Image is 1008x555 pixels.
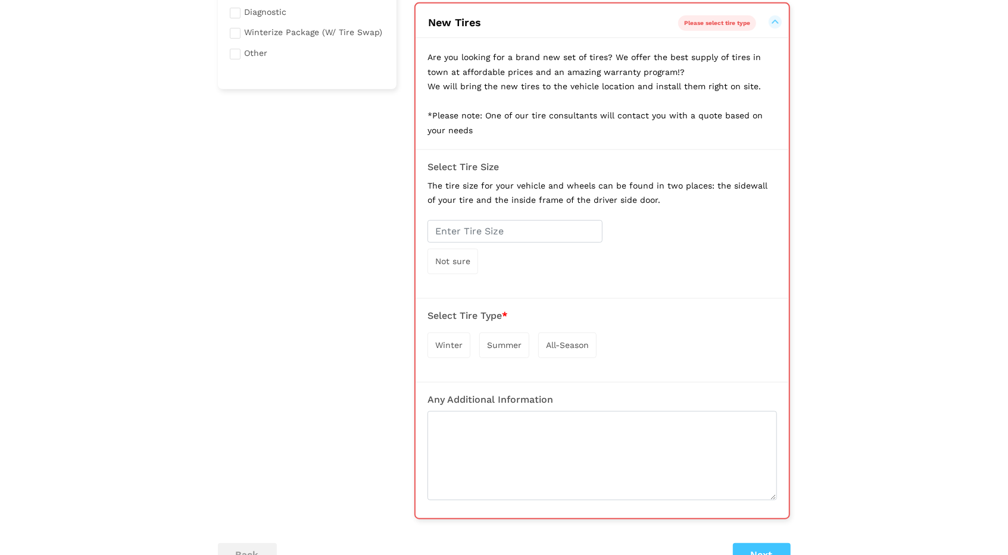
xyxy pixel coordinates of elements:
[427,394,777,405] h3: Any Additional Information
[427,311,777,321] h3: Select Tire Type
[435,340,463,350] span: Winter
[546,340,589,350] span: All-Season
[427,178,777,208] p: The tire size for your vehicle and wheels can be found in two places: the sidewall of your tire a...
[427,15,777,30] button: New Tires Please select tire type
[427,162,777,173] h3: Select Tire Size
[487,340,522,350] span: Summer
[416,38,789,149] p: Are you looking for a brand new set of tires? We offer the best supply of tires in town at afford...
[427,220,603,243] input: Enter Tire Size
[684,20,750,26] span: Please select tire type
[435,256,470,266] span: Not sure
